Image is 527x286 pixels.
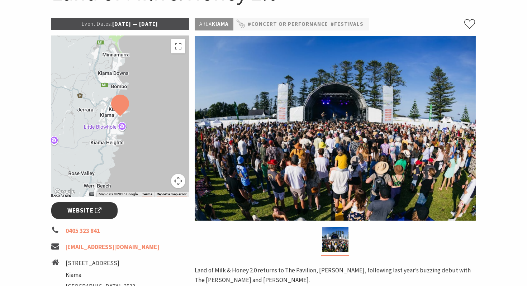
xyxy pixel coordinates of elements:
[66,270,135,280] li: Kiama
[51,202,118,219] a: Website
[195,18,233,30] p: Kiama
[53,187,77,197] a: Open this area in Google Maps (opens a new window)
[142,192,152,196] a: Terms (opens in new tab)
[195,266,476,285] p: Land of Milk & Honey 2.0 returns to The Pavilion, [PERSON_NAME], following last year’s buzzing de...
[51,18,189,30] p: [DATE] — [DATE]
[66,258,135,268] li: [STREET_ADDRESS]
[171,174,185,188] button: Map camera controls
[89,192,94,197] button: Keyboard shortcuts
[157,192,187,196] a: Report a map error
[199,20,212,27] span: Area
[82,20,112,27] span: Event Dates:
[195,36,476,221] img: Clearly
[66,243,159,251] a: [EMAIL_ADDRESS][DOMAIN_NAME]
[53,187,77,197] img: Google
[66,227,100,235] a: 0405 323 841
[322,227,348,252] img: Clearly
[67,206,102,215] span: Website
[171,39,185,53] button: Toggle fullscreen view
[331,20,364,29] a: #Festivals
[248,20,328,29] a: #Concert or Performance
[99,192,138,196] span: Map data ©2025 Google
